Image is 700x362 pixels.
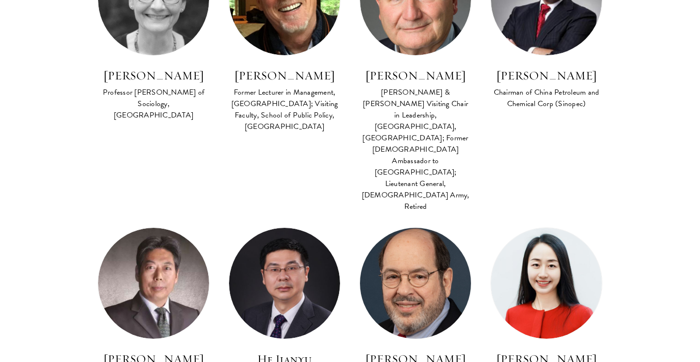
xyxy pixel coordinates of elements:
[98,87,210,121] div: Professor [PERSON_NAME] of Sociology, [GEOGRAPHIC_DATA]
[490,87,602,109] div: Chairman of China Petroleum and Chemical Corp (Sinopec)
[229,68,340,84] h3: [PERSON_NAME]
[229,87,340,132] div: Former Lecturer in Management, [GEOGRAPHIC_DATA]; Visiting Faculty, School of Public Policy, [GEO...
[360,68,471,84] h3: [PERSON_NAME]
[98,68,210,84] h3: [PERSON_NAME]
[490,68,602,84] h3: [PERSON_NAME]
[360,87,471,212] div: [PERSON_NAME] & [PERSON_NAME] Visiting Chair in Leadership, [GEOGRAPHIC_DATA], [GEOGRAPHIC_DATA];...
